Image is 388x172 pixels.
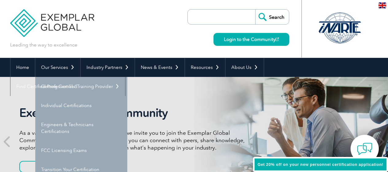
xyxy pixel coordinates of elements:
[19,106,249,120] h2: Exemplar Global Community
[35,58,80,77] a: Our Services
[35,96,127,115] a: Individual Certifications
[225,58,264,77] a: About Us
[185,58,225,77] a: Resources
[35,141,127,160] a: FCC Licensing Exams
[255,10,289,24] input: Search
[10,58,35,77] a: Home
[35,115,127,141] a: Engineers & Technicians Certifications
[357,141,372,157] img: contact-chat.png
[378,2,386,8] img: en
[275,38,279,41] img: open_square.png
[19,129,249,151] p: As a valued member of Exemplar Global, we invite you to join the Exemplar Global Community—a fun,...
[213,33,289,46] a: Login to the Community
[10,77,125,96] a: Find Certified Professional / Training Provider
[81,58,135,77] a: Industry Partners
[258,162,383,167] span: Get 20% off on your new personnel certification application!
[135,58,185,77] a: News & Events
[10,42,77,48] p: Leading the way to excellence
